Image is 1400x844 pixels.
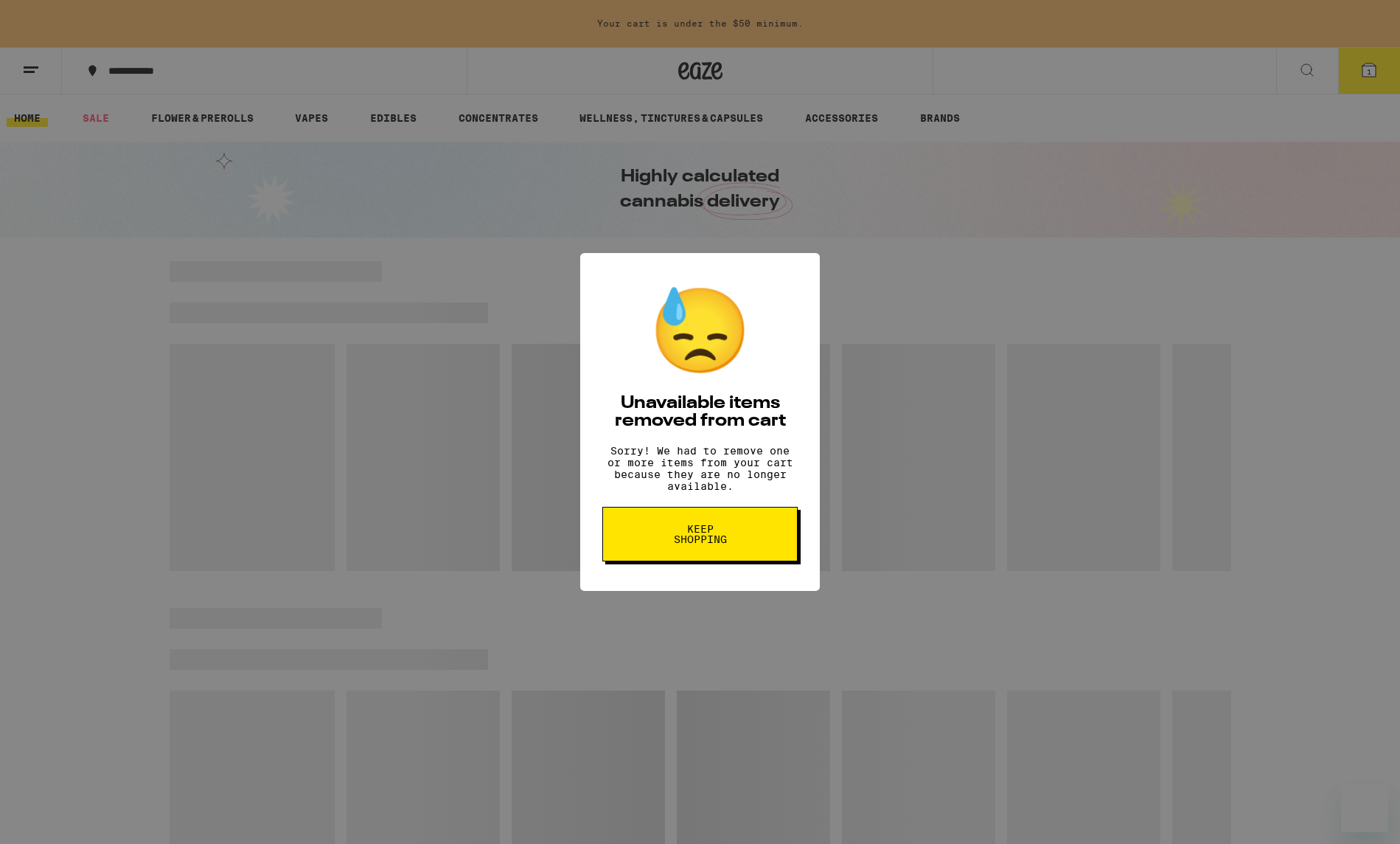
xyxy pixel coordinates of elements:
[1341,785,1388,832] iframe: Button to launch messaging window
[649,283,752,380] div: 😓
[602,445,798,492] p: Sorry! We had to remove one or more items from your cart because they are no longer available.
[602,507,798,561] button: Keep Shopping
[602,395,798,430] h2: Unavailable items removed from cart
[662,524,738,544] span: Keep Shopping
